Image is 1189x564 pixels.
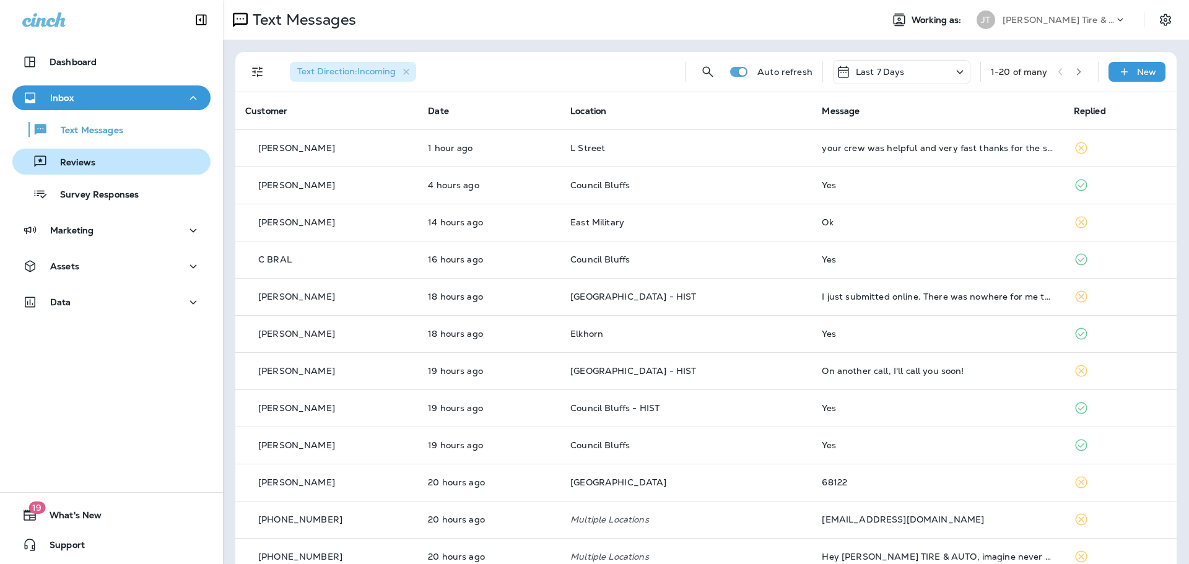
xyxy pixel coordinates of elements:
div: Yes [822,180,1053,190]
button: Support [12,532,211,557]
button: Text Messages [12,116,211,142]
button: Marketing [12,218,211,243]
p: Multiple Locations [570,552,802,562]
div: On another call, I'll call you soon! [822,366,1053,376]
div: Yes [822,440,1053,450]
button: Search Messages [695,59,720,84]
button: Dashboard [12,50,211,74]
p: Sep 18, 2025 01:13 PM [428,477,551,487]
p: [PERSON_NAME] [258,180,335,190]
p: [PERSON_NAME] [258,440,335,450]
button: Collapse Sidebar [184,7,219,32]
button: 19What's New [12,503,211,527]
span: 19 [28,501,45,514]
p: Sep 18, 2025 03:37 PM [428,292,551,302]
div: 68122 [822,477,1053,487]
span: Council Bluffs [570,440,630,451]
div: Text Direction:Incoming [290,62,416,82]
div: jennerlanuzo1217@gmail.com [822,514,1053,524]
span: [GEOGRAPHIC_DATA] - HIST [570,365,696,376]
span: L Street [570,142,605,154]
span: Elkhorn [570,328,603,339]
div: Ok [822,217,1053,227]
span: East Military [570,217,624,228]
span: Message [822,105,860,116]
p: Sep 18, 2025 01:05 PM [428,552,551,562]
div: Yes [822,329,1053,339]
p: Last 7 Days [856,67,905,77]
p: [PERSON_NAME] [258,292,335,302]
button: Inbox [12,85,211,110]
p: C BRAL [258,254,292,264]
div: I just submitted online. There was nowhere for me to put your name or Alan's. [822,292,1053,302]
div: your crew was helpful and very fast thanks for the service [822,143,1053,153]
button: Filters [245,59,270,84]
p: Sep 19, 2025 05:32 AM [428,180,551,190]
p: Sep 18, 2025 03:23 PM [428,329,551,339]
button: Data [12,290,211,315]
p: Text Messages [248,11,356,29]
button: Survey Responses [12,181,211,207]
span: Text Direction : Incoming [297,66,396,77]
span: Council Bluffs [570,180,630,191]
p: Dashboard [50,57,97,67]
p: Multiple Locations [570,514,802,524]
span: Date [428,105,449,116]
p: [PERSON_NAME] [258,477,335,487]
p: Sep 18, 2025 04:47 PM [428,254,551,264]
span: Council Bluffs - HIST [570,402,660,414]
div: Yes [822,254,1053,264]
button: Settings [1154,9,1177,31]
p: Auto refresh [757,67,812,77]
span: What's New [37,510,102,525]
span: Replied [1074,105,1106,116]
p: Reviews [48,157,95,169]
span: Council Bluffs [570,254,630,265]
p: Inbox [50,93,74,103]
p: [PHONE_NUMBER] [258,514,342,524]
p: Sep 18, 2025 01:59 PM [428,440,551,450]
p: Sep 19, 2025 08:22 AM [428,143,551,153]
p: Marketing [50,225,94,235]
p: New [1137,67,1156,77]
button: Reviews [12,149,211,175]
p: Sep 18, 2025 02:16 PM [428,403,551,413]
div: 1 - 20 of many [991,67,1048,77]
p: [PERSON_NAME] [258,143,335,153]
p: Sep 18, 2025 07:18 PM [428,217,551,227]
p: [PERSON_NAME] Tire & Auto [1003,15,1114,25]
span: Customer [245,105,287,116]
button: Assets [12,254,211,279]
p: Survey Responses [48,189,139,201]
div: Yes [822,403,1053,413]
p: Data [50,297,71,307]
span: [GEOGRAPHIC_DATA] - HIST [570,291,696,302]
p: [PERSON_NAME] [258,366,335,376]
div: JT [977,11,995,29]
p: [PERSON_NAME] [258,403,335,413]
p: Sep 18, 2025 02:45 PM [428,366,551,376]
span: [GEOGRAPHIC_DATA] [570,477,666,488]
p: [PERSON_NAME] [258,329,335,339]
p: Assets [50,261,79,271]
p: [PHONE_NUMBER] [258,552,342,562]
span: Support [37,540,85,555]
span: Location [570,105,606,116]
p: Text Messages [48,125,123,137]
p: Sep 18, 2025 01:11 PM [428,514,551,524]
div: Hey JENSEN TIRE & AUTO, imagine never worrying about missed calls again. Our AI books your plumbi... [822,552,1053,562]
p: [PERSON_NAME] [258,217,335,227]
span: Working as: [912,15,964,25]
